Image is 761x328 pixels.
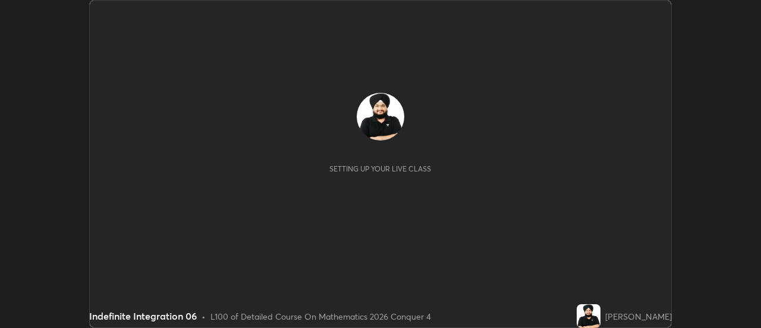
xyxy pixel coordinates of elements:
div: • [202,310,206,323]
img: 49c44c0c82fd49ed8593eb54a93dce6e.jpg [577,304,600,328]
div: [PERSON_NAME] [605,310,672,323]
img: 49c44c0c82fd49ed8593eb54a93dce6e.jpg [357,93,404,140]
div: Setting up your live class [329,164,431,173]
div: Indefinite Integration 06 [89,309,197,323]
div: L100 of Detailed Course On Mathematics 2026 Conquer 4 [210,310,431,323]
